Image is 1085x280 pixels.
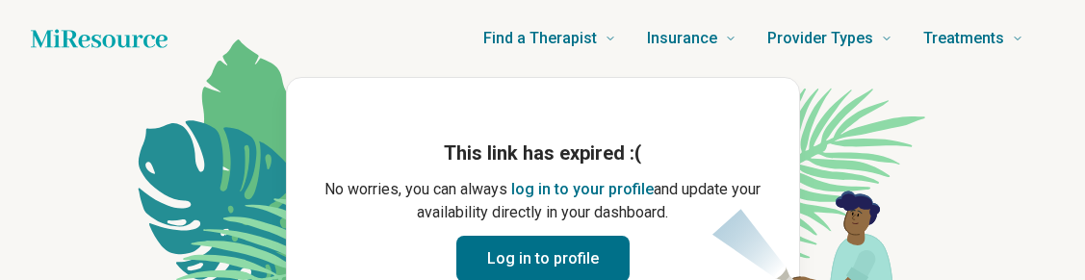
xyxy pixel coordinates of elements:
[767,25,873,52] span: Provider Types
[31,19,168,58] a: Home page
[318,178,768,224] p: No worries, you can always and update your availability directly in your dashboard.
[647,25,717,52] span: Insurance
[318,140,768,166] h1: This link has expired :(
[483,25,597,52] span: Find a Therapist
[923,25,1004,52] span: Treatments
[511,178,654,201] button: log in to your profile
